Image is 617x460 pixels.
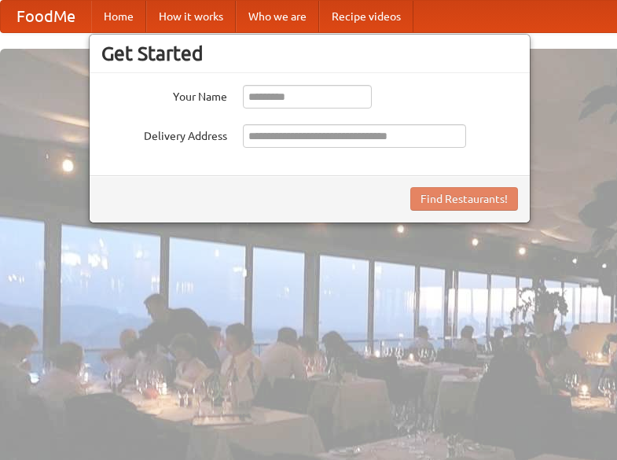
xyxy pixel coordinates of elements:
[146,1,236,32] a: How it works
[319,1,413,32] a: Recipe videos
[1,1,91,32] a: FoodMe
[101,42,518,65] h3: Get Started
[91,1,146,32] a: Home
[101,85,227,105] label: Your Name
[101,124,227,144] label: Delivery Address
[236,1,319,32] a: Who we are
[410,187,518,211] button: Find Restaurants!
